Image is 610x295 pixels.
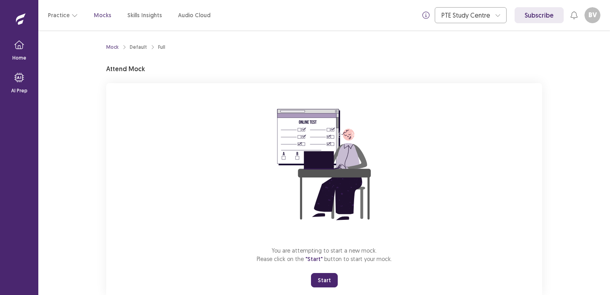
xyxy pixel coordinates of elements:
[515,7,564,23] a: Subscribe
[12,54,26,62] p: Home
[106,44,119,51] a: Mock
[252,93,396,237] img: attend-mock
[106,44,165,51] nav: breadcrumb
[130,44,147,51] div: Default
[48,8,78,22] button: Practice
[442,8,491,23] div: PTE Study Centre
[305,255,323,263] span: "Start"
[94,11,111,20] a: Mocks
[584,7,600,23] button: BV
[158,44,165,51] div: Full
[419,8,433,22] button: info
[11,87,28,94] p: AI Prep
[178,11,210,20] a: Audio Cloud
[257,246,392,263] p: You are attempting to start a new mock. Please click on the button to start your mock.
[106,64,145,74] p: Attend Mock
[311,273,338,287] button: Start
[127,11,162,20] a: Skills Insights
